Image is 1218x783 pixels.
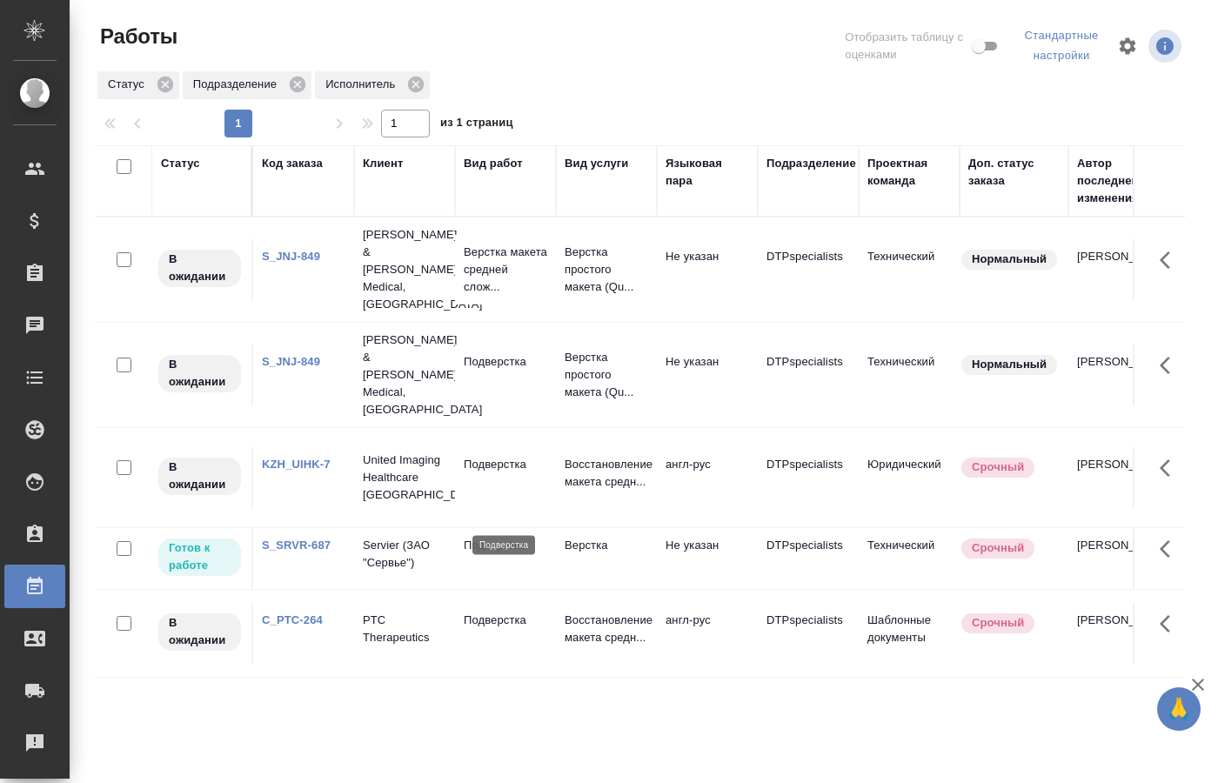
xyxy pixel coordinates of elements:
div: Исполнитель назначен, приступать к работе пока рано [157,248,243,289]
td: DTPspecialists [758,528,859,589]
p: Восстановление макета средн... [565,456,648,491]
td: [PERSON_NAME] [1068,239,1169,300]
button: 🙏 [1157,687,1201,731]
p: Подверстка [464,456,547,473]
span: Настроить таблицу [1107,25,1148,67]
td: Не указан [657,528,758,589]
a: S_JNJ-849 [262,355,320,368]
p: Нормальный [972,251,1047,268]
td: англ-рус [657,603,758,664]
a: S_SRVR-687 [262,539,331,552]
td: DTPspecialists [758,345,859,405]
td: [PERSON_NAME] [1068,345,1169,405]
p: Верстка [565,537,648,554]
td: Технический [859,345,960,405]
button: Здесь прячутся важные кнопки [1149,603,1191,645]
div: Код заказа [262,155,323,172]
div: Статус [161,155,200,172]
p: Servier (ЗАО "Сервье") [363,537,446,572]
td: Не указан [657,239,758,300]
button: Здесь прячутся важные кнопки [1149,345,1191,386]
p: В ожидании [169,614,231,649]
p: Срочный [972,458,1024,476]
p: Подверстка [464,537,547,554]
p: Подразделение [193,76,283,93]
td: Технический [859,239,960,300]
div: Исполнитель назначен, приступать к работе пока рано [157,456,243,497]
div: Доп. статус заказа [968,155,1060,190]
p: [PERSON_NAME] & [PERSON_NAME] Medical, [GEOGRAPHIC_DATA] [363,226,446,313]
p: В ожидании [169,458,231,493]
p: Готов к работе [169,539,231,574]
p: PTC Therapeutics [363,612,446,646]
div: Клиент [363,155,403,172]
p: Восстановление макета средн... [565,612,648,646]
div: Языковая пара [666,155,749,190]
div: Подразделение [766,155,856,172]
div: Вид работ [464,155,523,172]
td: Не указан [657,345,758,405]
p: Статус [108,76,151,93]
button: Здесь прячутся важные кнопки [1149,239,1191,281]
div: Подразделение [183,71,311,99]
td: англ-рус [657,447,758,508]
div: Исполнитель может приступить к работе [157,537,243,578]
div: Проектная команда [867,155,951,190]
div: Автор последнего изменения [1077,155,1161,207]
p: Подверстка [464,353,547,371]
td: Шаблонные документы [859,603,960,664]
p: Исполнитель [325,76,401,93]
p: Верстка простого макета (Qu... [565,244,648,296]
p: Срочный [972,614,1024,632]
td: DTPspecialists [758,239,859,300]
p: В ожидании [169,251,231,285]
p: Нормальный [972,356,1047,373]
td: DTPspecialists [758,447,859,508]
span: Посмотреть информацию [1148,30,1185,63]
td: [PERSON_NAME] [1068,603,1169,664]
div: split button [1016,23,1107,70]
div: Исполнитель [315,71,430,99]
span: Отобразить таблицу с оценками [845,29,968,64]
button: Здесь прячутся важные кнопки [1149,528,1191,570]
p: В ожидании [169,356,231,391]
div: Статус [97,71,179,99]
span: из 1 страниц [440,112,513,137]
p: United Imaging Healthcare [GEOGRAPHIC_DATA] [363,452,446,504]
a: C_PTC-264 [262,613,323,626]
p: Верстка макета средней слож... [464,244,547,296]
button: Здесь прячутся важные кнопки [1149,447,1191,489]
a: S_JNJ-849 [262,250,320,263]
td: [PERSON_NAME] [1068,528,1169,589]
p: [PERSON_NAME] & [PERSON_NAME] Medical, [GEOGRAPHIC_DATA] [363,331,446,418]
span: Работы [96,23,177,50]
div: Вид услуги [565,155,629,172]
p: Верстка простого макета (Qu... [565,349,648,401]
td: Технический [859,528,960,589]
td: DTPspecialists [758,603,859,664]
td: Юридический [859,447,960,508]
div: Исполнитель назначен, приступать к работе пока рано [157,612,243,652]
p: Подверстка [464,612,547,629]
td: [PERSON_NAME] [1068,447,1169,508]
p: Срочный [972,539,1024,557]
span: 🙏 [1164,691,1194,727]
a: KZH_UIHK-7 [262,458,331,471]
